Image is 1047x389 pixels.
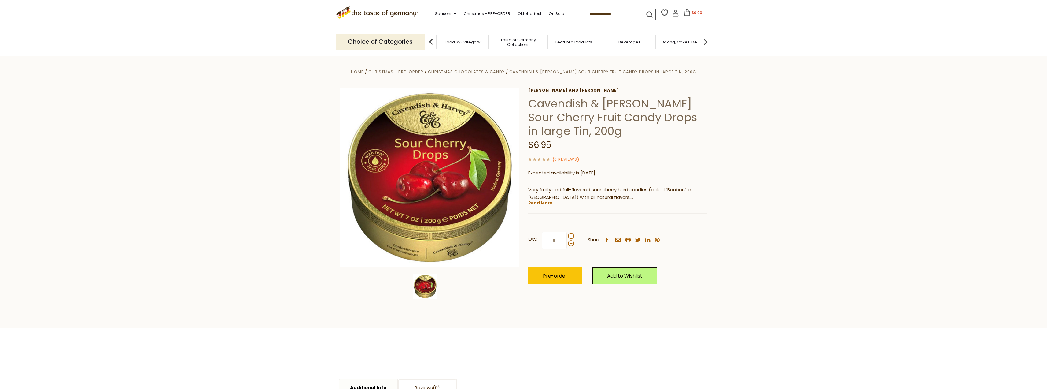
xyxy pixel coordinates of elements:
a: Taste of Germany Collections [494,38,543,47]
a: Read More [528,200,552,206]
p: Very fruity and full-flavored sour cherry hard candies (called "Bonbon" in [GEOGRAPHIC_DATA]) wit... [528,186,707,201]
a: Home [351,69,364,75]
button: $0.00 [680,9,706,18]
a: [PERSON_NAME] and [PERSON_NAME] [528,88,707,93]
a: Seasons [435,10,456,17]
a: Food By Category [445,40,480,44]
img: Cavendish & Harvey Cherry Fruit Candy Drops [340,88,519,267]
h1: Cavendish & [PERSON_NAME] Sour Cherry Fruit Candy Drops in large Tin, 200g [528,97,707,138]
p: Expected availability is [DATE] [528,169,707,177]
span: ( ) [552,156,579,162]
span: Pre-order [543,272,567,279]
button: Pre-order [528,267,582,284]
a: Featured Products [555,40,592,44]
a: Cavendish & [PERSON_NAME] Sour Cherry Fruit Candy Drops in large Tin, 200g [509,69,696,75]
input: Qty: [542,232,567,249]
img: Cavendish & Harvey Cherry Fruit Candy Drops [413,274,437,299]
img: previous arrow [425,36,437,48]
a: Baking, Cakes, Desserts [662,40,709,44]
a: Add to Wishlist [592,267,657,284]
span: $0.00 [692,10,702,15]
span: $6.95 [528,139,551,151]
a: Christmas - PRE-ORDER [368,69,423,75]
a: Oktoberfest [518,10,541,17]
a: On Sale [549,10,564,17]
a: Beverages [618,40,640,44]
a: 0 Reviews [554,156,577,163]
img: next arrow [699,36,712,48]
strong: Qty: [528,235,537,243]
p: Choice of Categories [336,34,425,49]
a: Christmas Chocolates & Candy [428,69,505,75]
span: Share: [588,236,602,244]
a: Christmas - PRE-ORDER [464,10,510,17]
